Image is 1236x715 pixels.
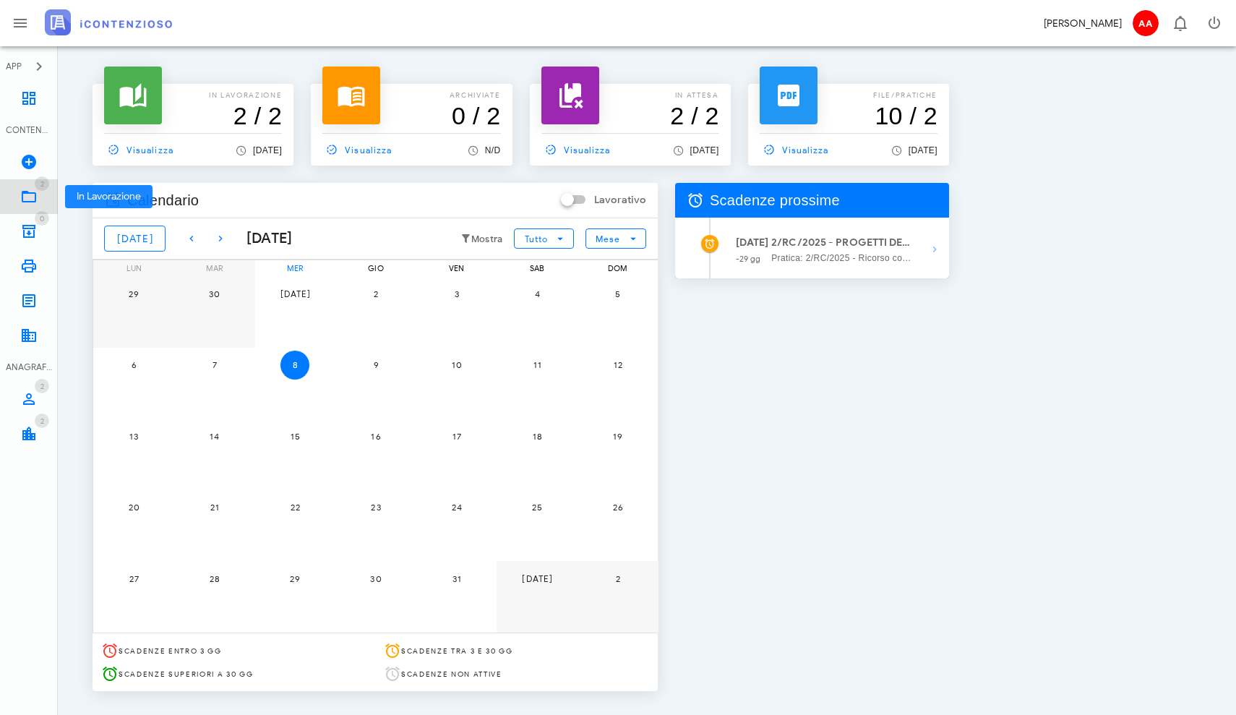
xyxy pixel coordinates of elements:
button: 10 [442,351,471,380]
p: In lavorazione [104,90,282,101]
span: [DATE] [280,288,312,299]
small: Mostra [471,234,503,245]
span: Scadenze non attive [401,669,502,679]
strong: 2/RC/2025 - PROGETTI DEL FARE - Deposita la Costituzione in [GEOGRAPHIC_DATA] [771,235,914,251]
span: Visualizza [322,143,392,156]
div: ven [416,260,497,276]
span: Distintivo [35,176,49,191]
span: 9 [361,359,390,370]
span: 17 [442,431,471,442]
div: dom [577,260,658,276]
span: 31 [442,573,471,584]
span: 30 [361,573,390,584]
span: Distintivo [35,379,49,393]
button: 28 [200,564,229,593]
p: file/pratiche [760,90,937,101]
div: CONTENZIOSO [6,124,52,137]
button: 29 [119,279,148,308]
span: 22 [280,502,309,513]
span: 30 [200,288,229,299]
button: 31 [442,564,471,593]
button: 24 [442,493,471,522]
span: 2 [361,288,390,299]
div: [PERSON_NAME] [1044,16,1122,31]
button: 26 [604,493,632,522]
button: 3 [442,279,471,308]
span: 10 [442,359,471,370]
div: mer [254,260,336,276]
button: 4 [523,279,552,308]
span: Mese [595,234,620,244]
p: archiviate [322,90,500,101]
button: 13 [119,421,148,450]
button: 21 [200,493,229,522]
span: 25 [523,502,552,513]
button: 29 [280,564,309,593]
span: 2 [40,416,44,426]
a: Visualizza [104,140,179,160]
span: 2 [604,573,632,584]
span: Visualizza [760,143,829,156]
span: 3 [442,288,471,299]
span: 6 [119,359,148,370]
span: Distintivo [35,211,49,226]
h3: 2 / 2 [104,101,282,130]
span: 20 [119,502,148,513]
a: Visualizza [541,140,617,160]
span: Tutto [524,234,548,244]
span: [DATE] [253,145,282,155]
button: 8 [280,351,309,380]
button: 30 [200,279,229,308]
button: 6 [119,351,148,380]
button: Tutto [514,228,573,249]
span: [DATE] [690,145,719,155]
a: Visualizza [322,140,398,160]
button: 7 [200,351,229,380]
button: 19 [604,421,632,450]
span: 29 [280,573,309,584]
span: [DATE] [521,573,553,584]
span: Distintivo [35,414,49,428]
span: Pratica: 2/RC/2025 - Ricorso contro Agenzia delle Entrate I [GEOGRAPHIC_DATA] [771,251,914,265]
img: logo-text-2x.png [45,9,172,35]
span: 0 [40,214,44,223]
button: Mostra dettagli [920,235,949,264]
span: 4 [523,288,552,299]
span: [DATE] [116,233,153,245]
span: Calendario [127,189,199,212]
button: 2 [361,279,390,308]
button: 15 [280,421,309,450]
button: 2 [604,564,632,593]
span: Scadenze entro 3 gg [119,646,222,656]
strong: [DATE] [736,236,769,249]
button: [DATE] [523,564,552,593]
button: 18 [523,421,552,450]
h3: 0 / 2 [322,101,500,130]
button: 22 [280,493,309,522]
span: 26 [604,502,632,513]
span: 28 [200,573,229,584]
button: 30 [361,564,390,593]
label: Lavorativo [594,193,646,207]
span: 29 [119,288,148,299]
h3: 10 / 2 [760,101,937,130]
small: -29 gg [736,254,761,264]
span: 23 [361,502,390,513]
button: 14 [200,421,229,450]
span: 12 [604,359,632,370]
span: 2 [40,179,44,189]
button: [DATE] [280,279,309,308]
p: in attesa [541,90,719,101]
span: Visualizza [104,143,173,156]
button: 5 [604,279,632,308]
span: 13 [119,431,148,442]
div: [DATE] [235,228,293,249]
span: 21 [200,502,229,513]
span: Scadenze tra 3 e 30 gg [401,646,513,656]
button: 16 [361,421,390,450]
span: Scadenze superiori a 30 gg [119,669,253,679]
a: Visualizza [760,140,835,160]
button: 17 [442,421,471,450]
span: 18 [523,431,552,442]
button: 9 [361,351,390,380]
